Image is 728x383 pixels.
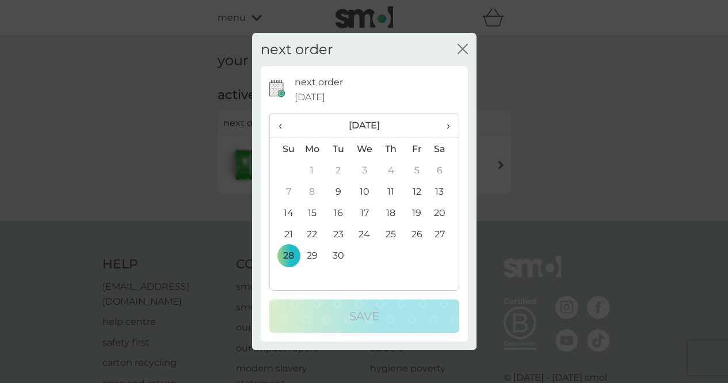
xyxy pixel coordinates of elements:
[299,160,326,181] td: 1
[269,299,459,333] button: Save
[325,138,351,160] th: Tu
[261,41,333,58] h2: next order
[378,223,403,245] td: 25
[404,223,430,245] td: 26
[429,181,458,202] td: 13
[299,202,326,223] td: 15
[429,138,458,160] th: Sa
[404,138,430,160] th: Fr
[325,245,351,266] td: 30
[429,223,458,245] td: 27
[429,202,458,223] td: 20
[295,90,325,105] span: [DATE]
[270,245,299,266] td: 28
[299,181,326,202] td: 8
[458,44,468,56] button: close
[351,223,378,245] td: 24
[404,202,430,223] td: 19
[325,160,351,181] td: 2
[299,223,326,245] td: 22
[325,202,351,223] td: 16
[404,160,430,181] td: 5
[299,138,326,160] th: Mo
[351,181,378,202] td: 10
[270,223,299,245] td: 21
[378,181,403,202] td: 11
[295,75,343,90] p: next order
[404,181,430,202] td: 12
[378,202,403,223] td: 18
[325,223,351,245] td: 23
[299,113,430,138] th: [DATE]
[438,113,449,138] span: ›
[270,202,299,223] td: 14
[378,160,403,181] td: 4
[351,138,378,160] th: We
[351,202,378,223] td: 17
[279,113,291,138] span: ‹
[378,138,403,160] th: Th
[349,307,379,325] p: Save
[429,160,458,181] td: 6
[351,160,378,181] td: 3
[325,181,351,202] td: 9
[299,245,326,266] td: 29
[270,181,299,202] td: 7
[270,138,299,160] th: Su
